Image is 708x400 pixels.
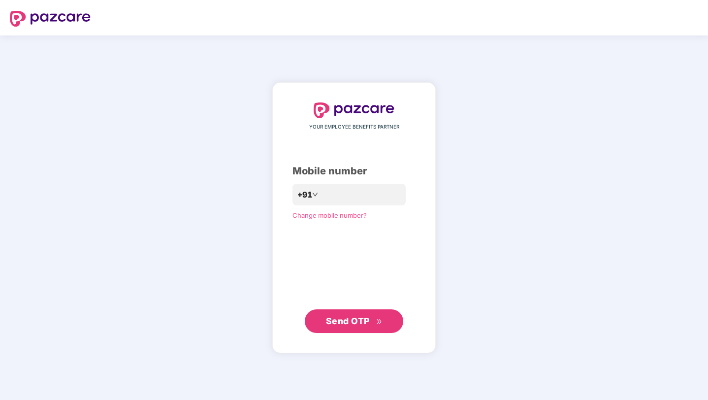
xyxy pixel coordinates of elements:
[326,316,370,326] span: Send OTP
[309,123,399,131] span: YOUR EMPLOYEE BENEFITS PARTNER
[292,164,416,179] div: Mobile number
[10,11,91,27] img: logo
[292,211,367,219] a: Change mobile number?
[312,192,318,198] span: down
[305,309,403,333] button: Send OTPdouble-right
[297,189,312,201] span: +91
[314,102,394,118] img: logo
[376,319,383,325] span: double-right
